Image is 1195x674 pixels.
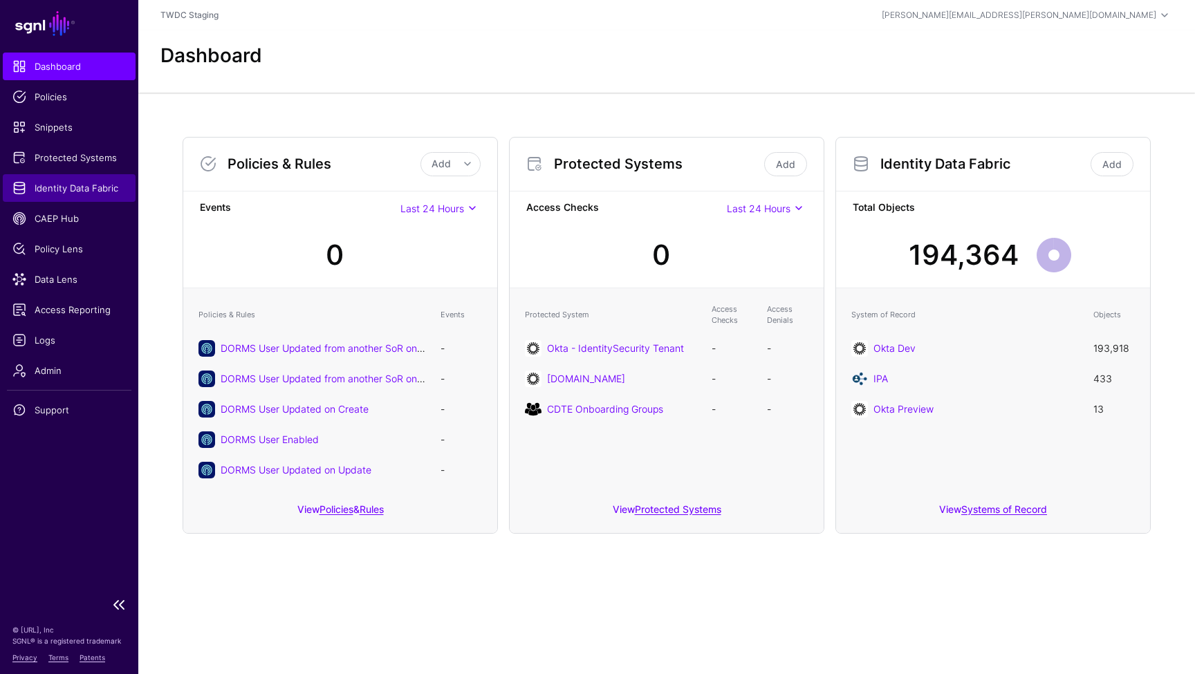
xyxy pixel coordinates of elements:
a: Data Lens [3,265,136,293]
td: 193,918 [1086,333,1142,364]
td: - [760,333,815,364]
th: Access Checks [705,297,760,333]
p: © [URL], Inc [12,624,126,635]
a: DORMS User Updated from another SoR on Create [221,342,450,354]
a: Policy Lens [3,235,136,263]
a: Okta - IdentitySecurity Tenant [547,342,684,354]
strong: Total Objects [853,200,1133,217]
h3: Protected Systems [554,156,761,172]
strong: Access Checks [526,200,727,217]
div: [PERSON_NAME][EMAIL_ADDRESS][PERSON_NAME][DOMAIN_NAME] [882,9,1156,21]
td: - [760,364,815,394]
a: IPA [873,373,888,384]
a: Access Reporting [3,296,136,324]
a: TWDC Staging [160,10,219,20]
a: CDTE Onboarding Groups [547,403,663,415]
a: Okta Dev [873,342,916,354]
span: Data Lens [12,272,126,286]
span: Protected Systems [12,151,126,165]
a: Policies [319,503,353,515]
a: Privacy [12,653,37,662]
span: Policies [12,90,126,104]
img: svg+xml;base64,PHN2ZyB3aWR0aD0iNjQiIGhlaWdodD0iNjQiIHZpZXdCb3g9IjAgMCA2NCA2NCIgZmlsbD0ibm9uZSIgeG... [851,340,868,357]
a: DORMS User Updated from another SoR on Update [221,373,453,384]
td: - [705,364,760,394]
a: Policies [3,83,136,111]
span: CAEP Hub [12,212,126,225]
a: Patents [80,653,105,662]
a: Identity Data Fabric [3,174,136,202]
th: Protected System [518,297,705,333]
span: Dashboard [12,59,126,73]
p: SGNL® is a registered trademark [12,635,126,646]
a: Admin [3,357,136,384]
a: DORMS User Enabled [221,433,319,445]
img: Pg0KPCEtLSBVcGxvYWRlZCB0bzogU1ZHIFJlcG8sIHd3dy5zdmdyZXBvLmNvbSwgR2VuZXJhdG9yOiBTVkcgUmVwbyBNaXhlc... [525,401,541,418]
td: - [434,364,489,394]
strong: Events [200,200,400,217]
a: Add [764,152,807,176]
div: 194,364 [909,234,1019,276]
div: View [510,494,824,533]
td: - [760,394,815,424]
a: SGNL [8,8,130,39]
span: Snippets [12,120,126,134]
a: CAEP Hub [3,205,136,232]
span: Admin [12,364,126,377]
td: - [705,394,760,424]
td: - [434,394,489,424]
td: 13 [1086,394,1142,424]
img: svg+xml;base64,PD94bWwgdmVyc2lvbj0iMS4wIiBlbmNvZGluZz0iVVRGLTgiIHN0YW5kYWxvbmU9Im5vIj8+CjwhLS0gQ3... [851,371,868,387]
td: - [434,333,489,364]
a: Logs [3,326,136,354]
h3: Identity Data Fabric [880,156,1088,172]
a: Protected Systems [3,144,136,171]
h2: Dashboard [160,44,262,68]
div: View & [183,494,497,533]
span: Add [432,158,451,169]
a: Okta Preview [873,403,934,415]
h3: Policies & Rules [228,156,420,172]
div: 0 [652,234,670,276]
img: svg+xml;base64,PHN2ZyB3aWR0aD0iNjQiIGhlaWdodD0iNjQiIHZpZXdCb3g9IjAgMCA2NCA2NCIgZmlsbD0ibm9uZSIgeG... [525,340,541,357]
span: Last 24 Hours [727,203,790,214]
td: 433 [1086,364,1142,394]
th: Objects [1086,297,1142,333]
span: Logs [12,333,126,347]
a: Systems of Record [961,503,1047,515]
span: Access Reporting [12,303,126,317]
span: Last 24 Hours [400,203,464,214]
span: Identity Data Fabric [12,181,126,195]
td: - [705,333,760,364]
a: DORMS User Updated on Create [221,403,369,415]
div: 0 [326,234,344,276]
th: System of Record [844,297,1086,333]
th: Policies & Rules [192,297,434,333]
a: Snippets [3,113,136,141]
span: Support [12,403,126,417]
td: - [434,424,489,455]
a: Protected Systems [635,503,721,515]
a: [DOMAIN_NAME] [547,373,625,384]
a: Dashboard [3,53,136,80]
a: Rules [360,503,384,515]
th: Events [434,297,489,333]
img: svg+xml;base64,PHN2ZyB3aWR0aD0iNjQiIGhlaWdodD0iNjQiIHZpZXdCb3g9IjAgMCA2NCA2NCIgZmlsbD0ibm9uZSIgeG... [525,371,541,387]
a: Terms [48,653,68,662]
img: svg+xml;base64,PHN2ZyB3aWR0aD0iNjQiIGhlaWdodD0iNjQiIHZpZXdCb3g9IjAgMCA2NCA2NCIgZmlsbD0ibm9uZSIgeG... [851,401,868,418]
span: Policy Lens [12,242,126,256]
div: View [836,494,1150,533]
td: - [434,455,489,485]
th: Access Denials [760,297,815,333]
a: Add [1091,152,1133,176]
a: DORMS User Updated on Update [221,464,371,476]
